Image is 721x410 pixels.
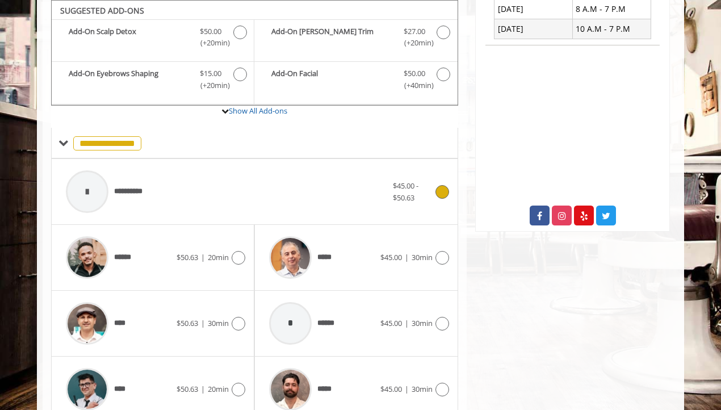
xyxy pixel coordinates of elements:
[69,26,188,49] b: Add-On Scalp Detox
[271,26,392,49] b: Add-On [PERSON_NAME] Trim
[208,318,229,328] span: 30min
[260,26,451,52] label: Add-On Beard Trim
[260,68,451,94] label: Add-On Facial
[271,68,392,91] b: Add-On Facial
[60,5,144,16] b: SUGGESTED ADD-ONS
[229,106,287,116] a: Show All Add-ons
[201,384,205,394] span: |
[405,252,409,262] span: |
[412,318,433,328] span: 30min
[57,26,248,52] label: Add-On Scalp Detox
[494,19,573,39] td: [DATE]
[572,19,651,39] td: 10 A.M - 7 P.M
[201,318,205,328] span: |
[69,68,188,91] b: Add-On Eyebrows Shaping
[380,252,402,262] span: $45.00
[208,252,229,262] span: 20min
[397,80,431,91] span: (+40min )
[380,384,402,394] span: $45.00
[380,318,402,328] span: $45.00
[177,318,198,328] span: $50.63
[404,26,425,37] span: $27.00
[208,384,229,394] span: 20min
[404,68,425,80] span: $50.00
[405,384,409,394] span: |
[57,68,248,94] label: Add-On Eyebrows Shaping
[393,181,418,203] span: $45.00 - $50.63
[412,252,433,262] span: 30min
[194,80,228,91] span: (+20min )
[194,37,228,49] span: (+20min )
[200,68,221,80] span: $15.00
[201,252,205,262] span: |
[405,318,409,328] span: |
[177,252,198,262] span: $50.63
[412,384,433,394] span: 30min
[397,37,431,49] span: (+20min )
[200,26,221,37] span: $50.00
[177,384,198,394] span: $50.63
